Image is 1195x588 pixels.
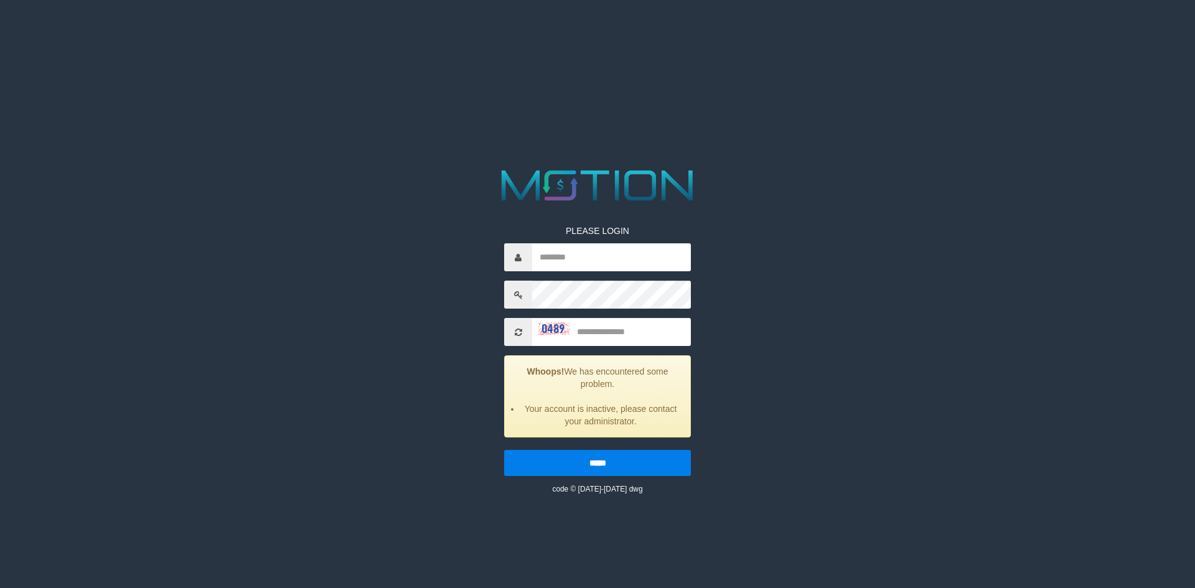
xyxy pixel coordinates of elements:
[527,366,565,376] strong: Whoops!
[493,165,702,206] img: MOTION_logo.png
[504,225,691,237] p: PLEASE LOGIN
[552,485,642,493] small: code © [DATE]-[DATE] dwg
[504,355,691,437] div: We has encountered some problem.
[538,322,569,335] img: captcha
[520,403,681,427] li: Your account is inactive, please contact your administrator.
